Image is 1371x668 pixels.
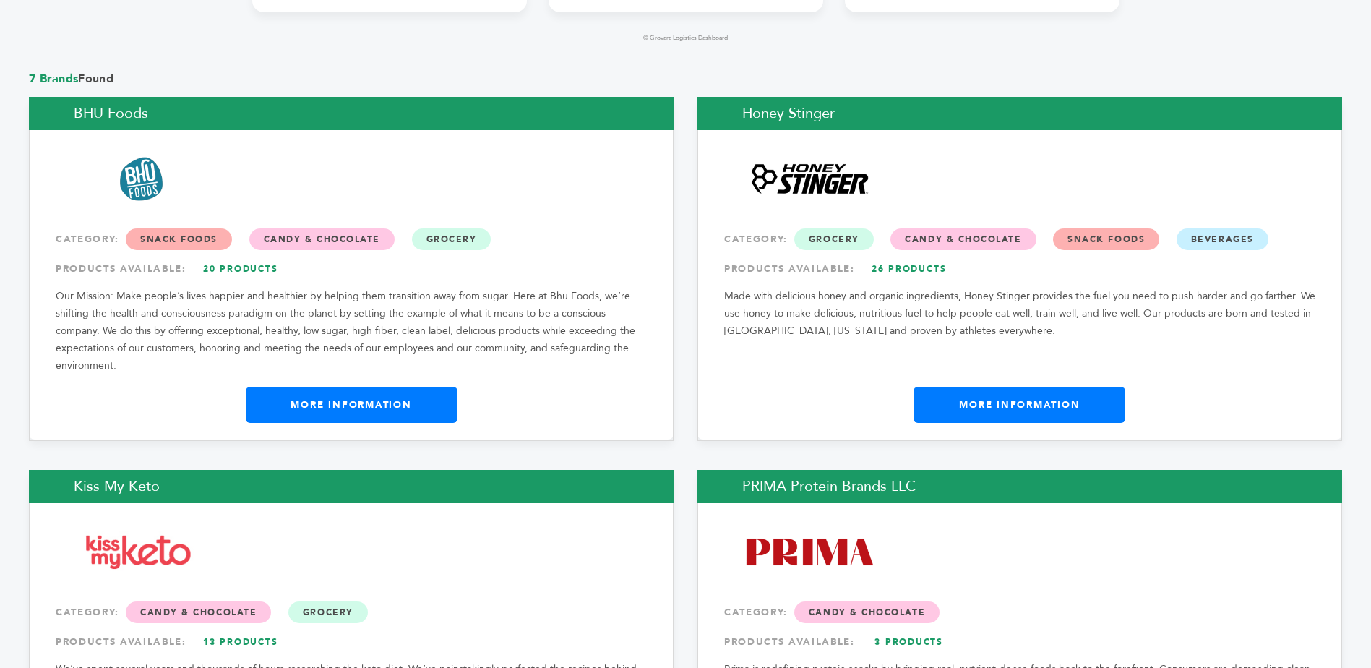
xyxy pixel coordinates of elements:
[29,71,78,87] span: 7 Brands
[56,599,647,625] div: CATEGORY:
[56,288,647,374] p: Our Mission: Make people’s lives happier and healthier by helping them transition away from sugar...
[29,470,674,503] h2: Kiss My Keto
[724,629,1315,655] div: PRODUCTS AVAILABLE:
[29,71,1342,87] span: Found
[859,256,960,282] a: 26 Products
[29,97,674,130] h2: BHU Foods
[74,157,208,202] img: BHU Foods
[859,629,960,655] a: 3 Products
[190,629,291,655] a: 13 Products
[794,601,940,623] span: Candy & Chocolate
[724,288,1315,340] p: Made with delicious honey and organic ingredients, Honey Stinger provides the fuel you need to pu...
[743,159,877,200] img: Honey Stinger
[794,228,874,250] span: Grocery
[743,528,877,577] img: PRIMA Protein Brands LLC
[724,256,1315,282] div: PRODUCTS AVAILABLE:
[914,387,1125,423] a: More Information
[1177,228,1268,250] span: Beverages
[1053,228,1159,250] span: Snack Foods
[56,256,647,282] div: PRODUCTS AVAILABLE:
[190,256,291,282] a: 20 Products
[126,228,232,250] span: Snack Foods
[246,387,457,423] a: More Information
[697,470,1342,503] h2: PRIMA Protein Brands LLC
[412,228,491,250] span: Grocery
[697,97,1342,130] h2: Honey Stinger
[126,601,271,623] span: Candy & Chocolate
[249,228,395,250] span: Candy & Chocolate
[56,629,647,655] div: PRODUCTS AVAILABLE:
[252,34,1119,43] footer: © Grovara Logistics Dashboard
[56,226,647,252] div: CATEGORY:
[724,226,1315,252] div: CATEGORY:
[724,599,1315,625] div: CATEGORY:
[74,521,202,583] img: Kiss My Keto
[288,601,368,623] span: Grocery
[890,228,1036,250] span: Candy & Chocolate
